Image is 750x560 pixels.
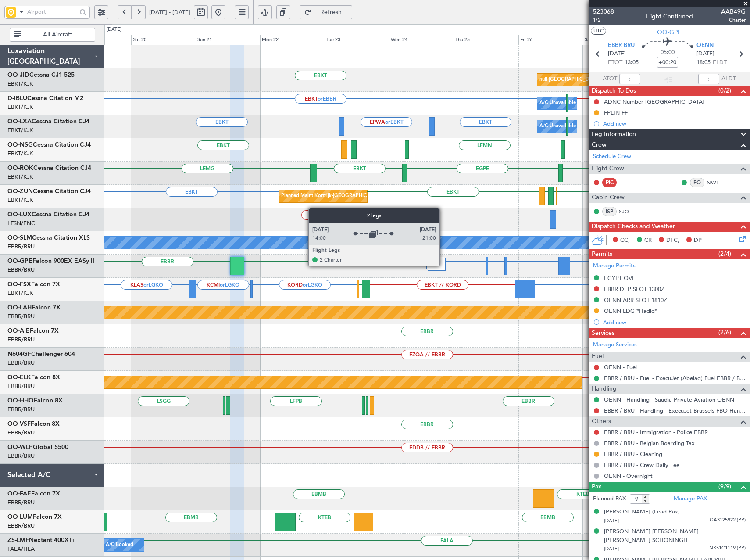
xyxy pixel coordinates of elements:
span: OO-LXA [7,118,32,125]
span: GA3125922 (PP) [710,517,746,524]
a: EBBR/BRU [7,406,35,413]
a: OO-ROKCessna Citation CJ4 [7,165,91,171]
span: 05:00 [661,48,675,57]
a: OO-LUMFalcon 7X [7,514,62,520]
span: 18:05 [696,58,711,67]
a: EBBR/BRU [7,266,35,274]
a: EBBR/BRU [7,382,35,390]
a: EBKT/KJK [7,80,33,88]
a: OENN - Fuel [604,363,637,371]
span: Services [592,328,614,338]
span: D-IBLU [7,95,27,101]
div: EGYPT OVF [604,274,635,282]
span: Charter [721,16,746,24]
div: ISP [602,207,617,216]
a: OO-FAEFalcon 7X [7,491,60,497]
span: OO-FSX [7,281,31,287]
a: EBKT/KJK [7,126,33,134]
span: OO-LUM [7,514,33,520]
a: OO-NSGCessna Citation CJ4 [7,142,91,148]
a: EBKT/KJK [7,103,33,111]
span: ATOT [603,75,617,83]
a: EBBR/BRU [7,336,35,344]
a: EBKT/KJK [7,173,33,181]
span: Flight Crew [592,164,624,174]
a: OO-LUXCessna Citation CJ4 [7,212,89,218]
a: Manage Services [593,341,637,349]
a: EBBR / BRU - Handling - ExecuJet Brussels FBO Handling Abelag [604,407,746,414]
span: ELDT [713,58,727,67]
div: OENN LDG *Hadid* [604,307,657,315]
span: AAB49G [721,7,746,16]
span: OO-ELK [7,374,31,381]
span: 13:05 [625,58,639,67]
span: [DATE] - [DATE] [149,8,190,16]
a: OO-ELKFalcon 8X [7,374,60,381]
a: OO-LAHFalcon 7X [7,305,61,311]
input: Airport [27,5,77,18]
span: OO-GPE [657,28,682,37]
span: (2/6) [718,328,731,337]
div: A/C Unavailable [GEOGRAPHIC_DATA] ([GEOGRAPHIC_DATA] National) [539,120,703,133]
span: OO-GPE [7,258,32,264]
div: null [GEOGRAPHIC_DATA]-[GEOGRAPHIC_DATA] [539,73,651,86]
img: arrow-gray.svg [434,261,439,265]
span: Leg Information [592,129,636,140]
a: EBKT/KJK [7,150,33,158]
div: A/C Booked [106,538,133,552]
div: Sun 21 [196,35,260,45]
span: [DATE] [604,517,619,524]
span: OO-WLP [7,444,33,450]
a: FALA/HLA [7,545,35,553]
span: OO-AIE [7,328,30,334]
span: OENN [696,41,714,50]
a: EBBR / BRU - Immigration - Police EBBR [604,428,708,436]
span: ALDT [721,75,736,83]
div: [PERSON_NAME] [PERSON_NAME] [PERSON_NAME] SCHONINGH [604,528,746,545]
a: EBKT/KJK [7,196,33,204]
a: EBBR / BRU - Crew Daily Fee [604,461,679,469]
div: FPLIN FF [604,109,628,116]
a: EBBR / BRU - Fuel - ExecuJet (Abelag) Fuel EBBR / BRU [604,374,746,382]
span: OO-NSG [7,142,33,148]
a: EBBR/BRU [7,452,35,460]
span: OO-ROK [7,165,33,171]
a: EBBR/BRU [7,312,35,320]
div: [DATE] [107,26,121,33]
button: Refresh [300,5,352,19]
span: EBBR BRU [608,41,635,50]
a: EBBR/BRU [7,522,35,530]
span: OO-JID [7,72,29,78]
span: [DATE] [696,50,714,58]
a: EBBR/BRU [7,499,35,506]
a: D-IBLUCessna Citation M2 [7,95,83,101]
span: DP [694,236,702,245]
div: Sat 20 [131,35,196,45]
span: ZS-LMF [7,537,29,543]
div: A/C Unavailable [GEOGRAPHIC_DATA] ([GEOGRAPHIC_DATA] National) [539,97,703,110]
div: Thu 25 [454,35,518,45]
div: Tue 23 [325,35,389,45]
a: OO-WLPGlobal 5500 [7,444,68,450]
span: Cabin Crew [592,193,625,203]
span: DFC, [666,236,679,245]
span: ETOT [608,58,622,67]
div: - - [619,179,639,187]
span: CC, [620,236,630,245]
span: Dispatch To-Dos [592,86,636,96]
span: CR [644,236,652,245]
span: Fuel [592,352,604,362]
a: OO-JIDCessna CJ1 525 [7,72,75,78]
span: OO-ZUN [7,188,33,194]
a: NWI [707,179,726,187]
span: Pax [592,482,601,492]
span: Handling [592,384,617,394]
a: EBBR / BRU - Belgian Boarding Tax [604,439,695,447]
span: (9/9) [718,482,731,491]
div: Add new [603,120,746,127]
a: OO-SLMCessna Citation XLS [7,235,90,241]
button: UTC [591,27,606,35]
div: PIC [602,178,617,187]
div: FO [690,178,704,187]
span: Crew [592,140,607,150]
